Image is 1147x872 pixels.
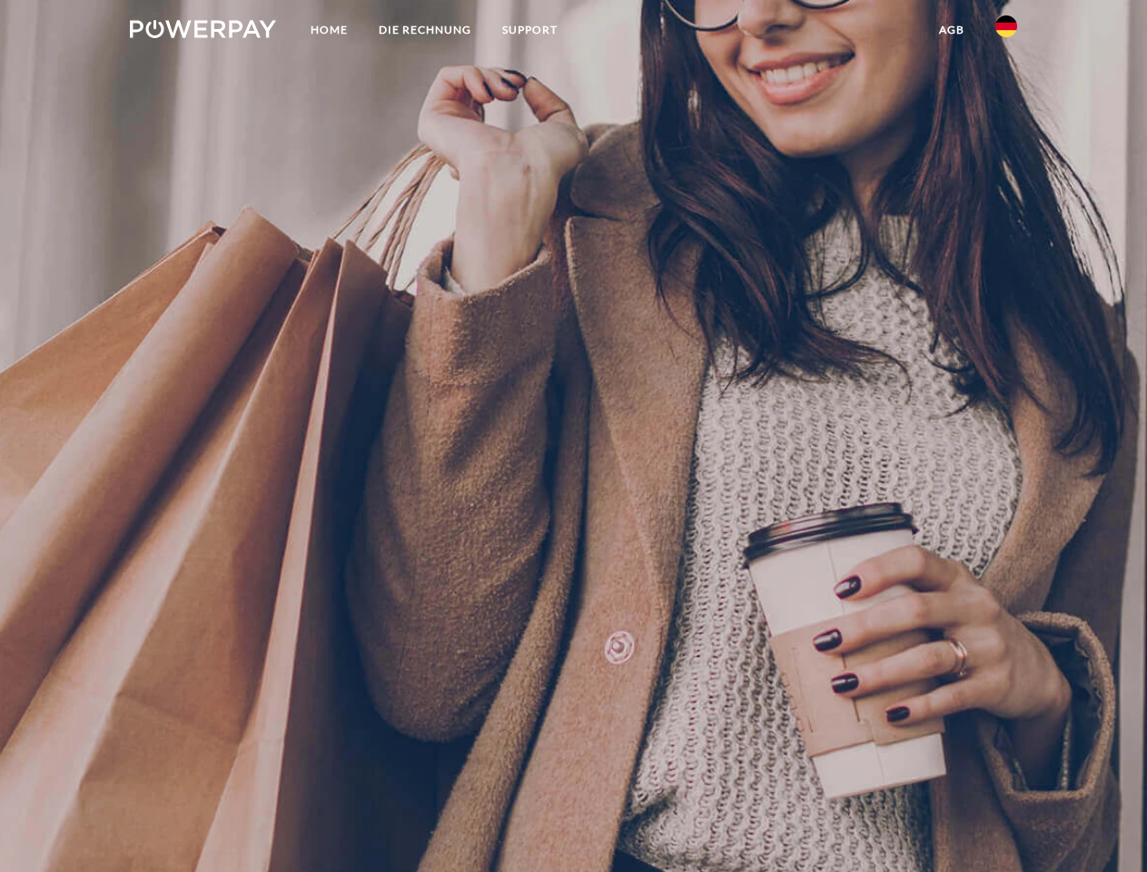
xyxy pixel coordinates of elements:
[363,14,487,46] a: DIE RECHNUNG
[995,15,1017,37] img: de
[487,14,573,46] a: SUPPORT
[295,14,363,46] a: Home
[130,20,276,38] img: logo-powerpay-white.svg
[924,14,980,46] a: agb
